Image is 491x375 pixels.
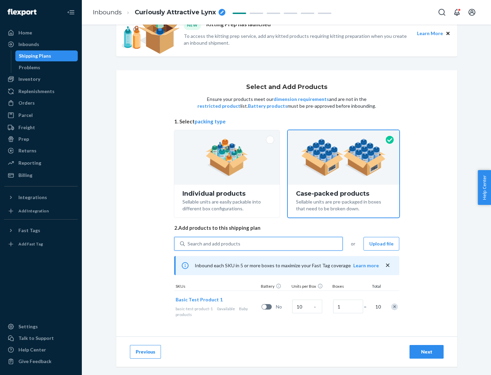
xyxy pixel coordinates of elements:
[15,50,78,61] a: Shipping Plans
[130,345,161,359] button: Previous
[4,74,78,85] a: Inventory
[273,96,329,103] button: dimension requirements
[384,262,391,269] button: close
[18,88,55,95] div: Replenishments
[197,96,377,109] p: Ensure your products meet our and are not in the list. must be pre-approved before inbounding.
[246,84,327,91] h1: Select and Add Products
[18,172,32,179] div: Billing
[4,122,78,133] a: Freight
[4,110,78,121] a: Parcel
[188,240,240,247] div: Search and add products
[435,5,449,19] button: Open Search Box
[18,346,46,353] div: Help Center
[18,147,36,154] div: Returns
[19,64,40,71] div: Problems
[18,112,33,119] div: Parcel
[4,134,78,145] a: Prep
[135,8,216,17] span: Curiously Attractive Lynx
[176,296,223,303] button: Basic Test Product 1
[391,303,398,310] div: Remove Item
[4,86,78,97] a: Replenishments
[374,303,381,310] span: 10
[18,29,32,36] div: Home
[364,303,371,310] span: =
[87,2,231,22] ol: breadcrumbs
[4,206,78,216] a: Add Integration
[197,103,240,109] button: restricted product
[4,321,78,332] a: Settings
[176,306,259,317] div: Baby products
[4,39,78,50] a: Inbounds
[333,300,363,313] input: Number of boxes
[18,41,39,48] div: Inbounds
[195,118,226,125] button: packing type
[18,208,49,214] div: Add Integration
[15,62,78,73] a: Problems
[276,303,289,310] span: No
[365,283,382,290] div: Total
[450,5,464,19] button: Open notifications
[4,225,78,236] button: Fast Tags
[176,306,213,311] span: basic-test-product-1
[174,224,399,231] span: 2. Add products to this shipping plan
[206,139,248,176] img: individual-pack.facf35554cb0f1810c75b2bd6df2d64e.png
[292,300,322,313] input: Case Quantity
[18,160,41,166] div: Reporting
[259,283,290,290] div: Battery
[19,52,51,59] div: Shipping Plans
[4,344,78,355] a: Help Center
[410,345,444,359] button: Next
[18,124,35,131] div: Freight
[217,306,235,311] span: 0 available
[18,100,35,106] div: Orders
[4,157,78,168] a: Reporting
[18,76,40,82] div: Inventory
[4,145,78,156] a: Returns
[4,356,78,367] button: Give Feedback
[296,197,391,212] div: Sellable units are pre-packaged in boxes that need to be broken down.
[478,170,491,205] button: Help Center
[174,118,399,125] span: 1. Select
[18,227,40,234] div: Fast Tags
[18,241,43,247] div: Add Fast Tag
[290,283,331,290] div: Units per Box
[363,237,399,251] button: Upload file
[351,240,355,247] span: or
[174,283,259,290] div: SKUs
[4,170,78,181] a: Billing
[174,256,399,275] div: Inbound each SKU in 5 or more boxes to maximize your Fast Tag coverage
[296,190,391,197] div: Case-packed products
[248,103,287,109] button: Battery products
[4,333,78,344] a: Talk to Support
[415,348,438,355] div: Next
[4,192,78,203] button: Integrations
[4,27,78,38] a: Home
[8,9,36,16] img: Flexport logo
[184,33,411,46] p: To access the kitting prep service, add any kitted products requiring kitting preparation when yo...
[18,323,38,330] div: Settings
[4,239,78,250] a: Add Fast Tag
[18,136,29,142] div: Prep
[417,30,443,37] button: Learn More
[465,5,479,19] button: Open account menu
[176,297,223,302] span: Basic Test Product 1
[4,97,78,108] a: Orders
[301,139,386,176] img: case-pack.59cecea509d18c883b923b81aeac6d0b.png
[18,358,51,365] div: Give Feedback
[331,283,365,290] div: Boxes
[182,190,271,197] div: Individual products
[444,30,452,37] button: Close
[206,20,271,30] p: Kitting Prep has launched
[18,194,47,201] div: Integrations
[93,9,122,16] a: Inbounds
[64,5,78,19] button: Close Navigation
[184,20,201,30] div: NEW
[18,335,54,342] div: Talk to Support
[182,197,271,212] div: Sellable units are easily packable into different box configurations.
[353,262,379,269] button: Learn more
